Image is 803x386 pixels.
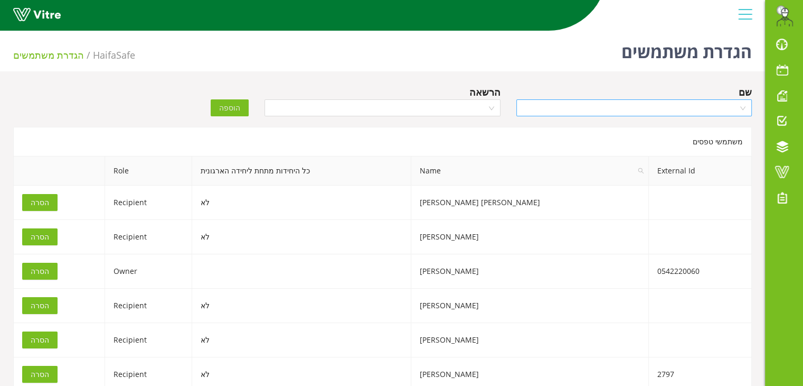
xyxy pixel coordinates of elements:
button: הסרה [22,194,58,211]
button: הוספה [211,99,249,116]
button: הסרה [22,332,58,348]
div: הרשאה [469,85,500,99]
td: לא [192,289,411,323]
th: כל היחידות מתחת ליחידה הארגונית [192,157,411,186]
span: Recipient [114,335,147,345]
span: Recipient [114,232,147,242]
span: הסרה [31,334,49,346]
span: 0542220060 [657,266,700,276]
li: הגדרת משתמשים [13,48,93,62]
div: משתמשי טפסים [13,127,752,156]
span: הסרה [31,265,49,277]
button: הסרה [22,228,58,245]
div: שם [739,85,752,99]
td: [PERSON_NAME] [PERSON_NAME] [411,186,649,220]
td: [PERSON_NAME] [411,323,649,357]
span: 2797 [657,369,674,379]
span: Recipient [114,300,147,310]
button: הסרה [22,297,58,314]
td: לא [192,323,411,357]
td: [PERSON_NAME] [411,254,649,289]
td: [PERSON_NAME] [411,220,649,254]
button: הסרה [22,263,58,280]
span: הסרה [31,197,49,208]
span: Owner [114,266,137,276]
td: [PERSON_NAME] [411,289,649,323]
span: הסרה [31,231,49,243]
span: הסרה [31,300,49,311]
span: Name [411,157,648,185]
button: הסרה [22,366,58,383]
span: search [634,157,648,185]
th: External Id [649,157,752,186]
td: לא [192,220,411,254]
span: search [638,168,644,174]
span: Recipient [114,197,147,207]
span: 151 [93,49,135,61]
span: Recipient [114,369,147,379]
img: da32df7d-b9e3-429d-8c5c-2e32c797c474.png [774,5,795,26]
td: לא [192,186,411,220]
span: הסרה [31,369,49,380]
h1: הגדרת משתמשים [621,26,752,71]
th: Role [105,157,193,186]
